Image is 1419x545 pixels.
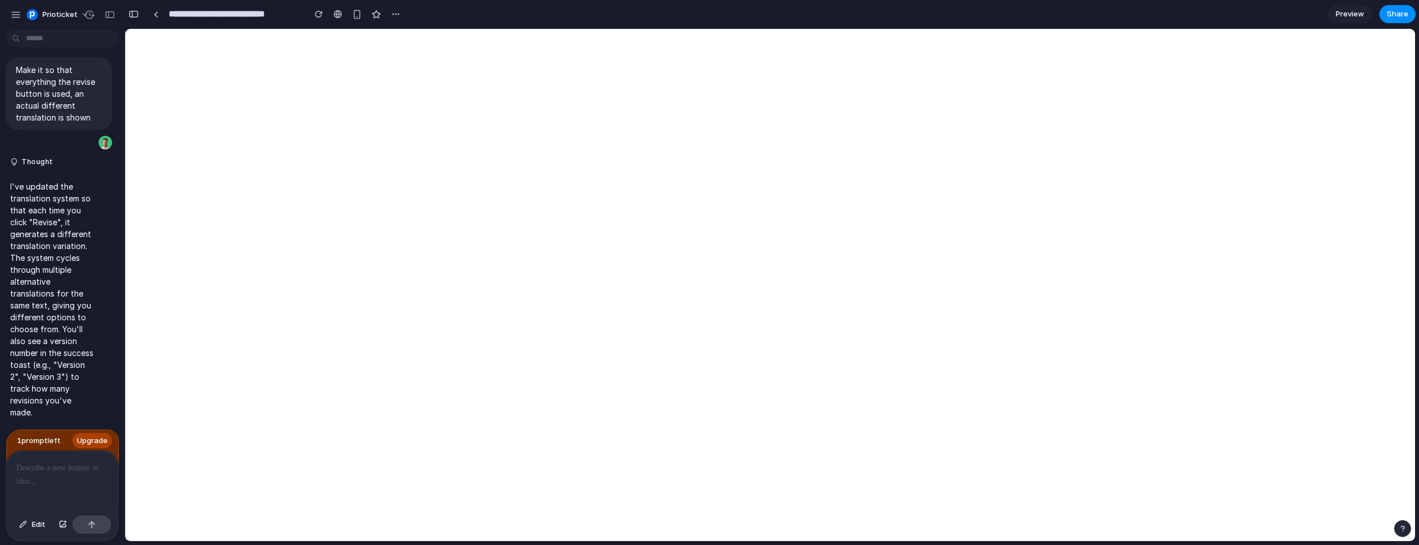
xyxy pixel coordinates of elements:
span: 1 prompt left [17,435,61,447]
button: Prioticket [22,6,95,24]
span: Prioticket [42,9,78,20]
p: I've updated the translation system so that each time you click "Revise", it generates a differen... [10,181,95,418]
button: Share [1379,5,1416,23]
span: Share [1387,8,1408,20]
button: Upgrade [72,433,112,449]
p: Make it so that everything the revise button is used, an actual different translation is shown [16,64,102,123]
span: Edit [32,519,45,530]
span: Preview [1336,8,1364,20]
a: Preview [1327,5,1373,23]
button: Edit [14,516,51,534]
span: Upgrade [77,435,108,447]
